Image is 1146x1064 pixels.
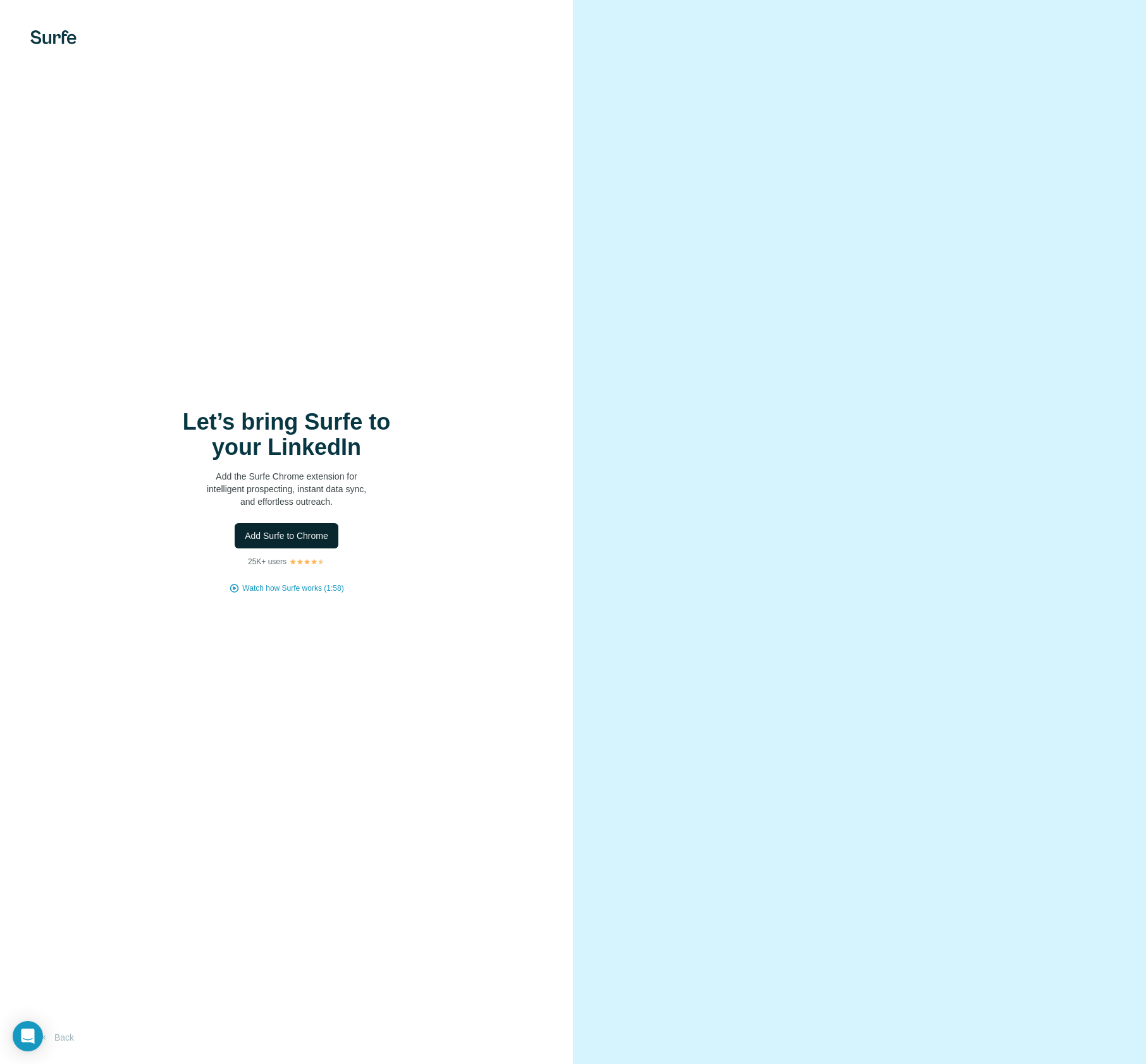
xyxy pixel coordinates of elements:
[248,556,286,567] p: 25K+ users
[30,1026,83,1049] button: Back
[30,30,77,44] img: Surfe's logo
[13,1021,43,1051] div: Open Intercom Messenger
[242,583,343,594] button: Watch how Surfe works (1:58)
[160,470,413,508] p: Add the Surfe Chrome extension for intelligent prospecting, instant data sync, and effortless out...
[160,409,413,460] h1: Let’s bring Surfe to your LinkedIn
[235,523,338,548] button: Add Surfe to Chrome
[245,529,328,542] span: Add Surfe to Chrome
[289,558,325,565] img: Rating Stars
